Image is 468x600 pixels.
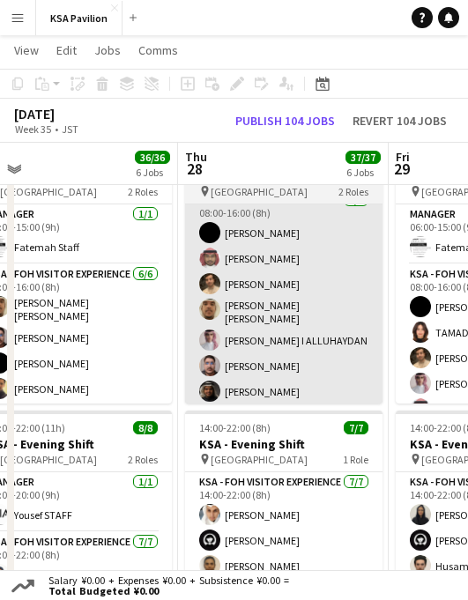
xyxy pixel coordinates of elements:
[185,436,383,452] h3: KSA - Evening Shift
[94,42,121,58] span: Jobs
[36,1,123,35] button: KSA Pavilion
[396,149,410,165] span: Fri
[11,122,55,136] span: Week 35
[345,151,381,164] span: 37/37
[182,159,207,179] span: 28
[138,42,178,58] span: Comms
[14,105,119,122] div: [DATE]
[211,185,308,198] span: [GEOGRAPHIC_DATA]
[199,421,271,434] span: 14:00-22:00 (8h)
[48,586,289,596] span: Total Budgeted ¥0.00
[136,166,169,179] div: 6 Jobs
[14,42,39,58] span: View
[185,149,207,165] span: Thu
[343,453,368,466] span: 1 Role
[62,122,78,136] div: JST
[87,39,128,62] a: Jobs
[228,111,342,130] button: Publish 104 jobs
[135,151,170,164] span: 36/36
[185,190,383,409] app-card-role: KSA - FOH Visitor Experience7/708:00-16:00 (8h)[PERSON_NAME][PERSON_NAME][PERSON_NAME][PERSON_NAM...
[338,185,368,198] span: 2 Roles
[128,453,158,466] span: 2 Roles
[346,166,380,179] div: 6 Jobs
[393,159,410,179] span: 29
[7,39,46,62] a: View
[49,39,84,62] a: Edit
[345,111,454,130] button: Revert 104 jobs
[38,575,293,596] div: Salary ¥0.00 + Expenses ¥0.00 + Subsistence ¥0.00 =
[133,421,158,434] span: 8/8
[56,42,77,58] span: Edit
[344,421,368,434] span: 7/7
[131,39,185,62] a: Comms
[185,143,383,404] app-job-card: 06:00-16:00 (10h)8/8KSA - Morning Shift [GEOGRAPHIC_DATA]2 RolesManager1/106:00-15:00 (9h)Fatemah...
[211,453,308,466] span: [GEOGRAPHIC_DATA]
[128,185,158,198] span: 2 Roles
